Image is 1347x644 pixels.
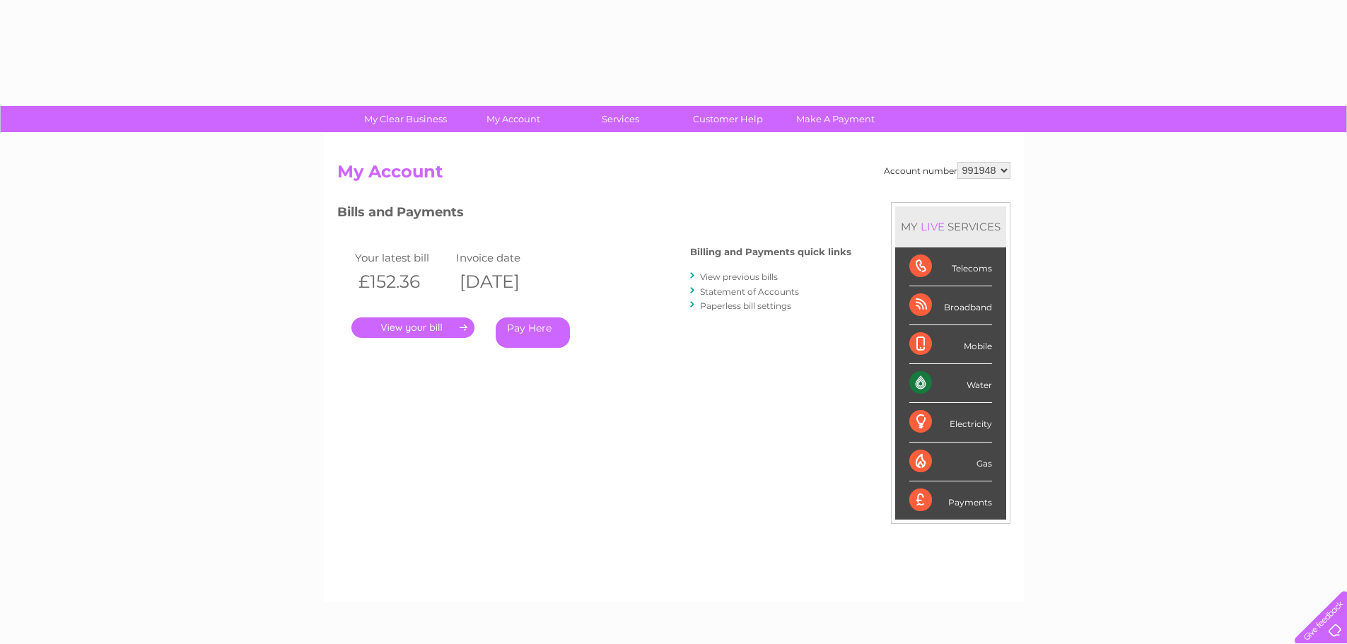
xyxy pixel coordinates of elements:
div: Water [909,364,992,403]
div: Account number [884,162,1010,179]
div: Electricity [909,403,992,442]
td: Invoice date [453,248,554,267]
a: . [351,317,474,338]
div: Payments [909,481,992,520]
h4: Billing and Payments quick links [690,247,851,257]
div: LIVE [918,220,947,233]
th: [DATE] [453,267,554,296]
div: Broadband [909,286,992,325]
td: Your latest bill [351,248,453,267]
div: Mobile [909,325,992,364]
div: Gas [909,443,992,481]
a: Make A Payment [777,106,894,132]
a: Customer Help [670,106,786,132]
div: Telecoms [909,247,992,286]
a: Pay Here [496,317,570,348]
a: Services [562,106,679,132]
div: MY SERVICES [895,206,1006,247]
a: Paperless bill settings [700,300,791,311]
h3: Bills and Payments [337,202,851,227]
h2: My Account [337,162,1010,189]
a: View previous bills [700,271,778,282]
th: £152.36 [351,267,453,296]
a: Statement of Accounts [700,286,799,297]
a: My Clear Business [347,106,464,132]
a: My Account [455,106,571,132]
